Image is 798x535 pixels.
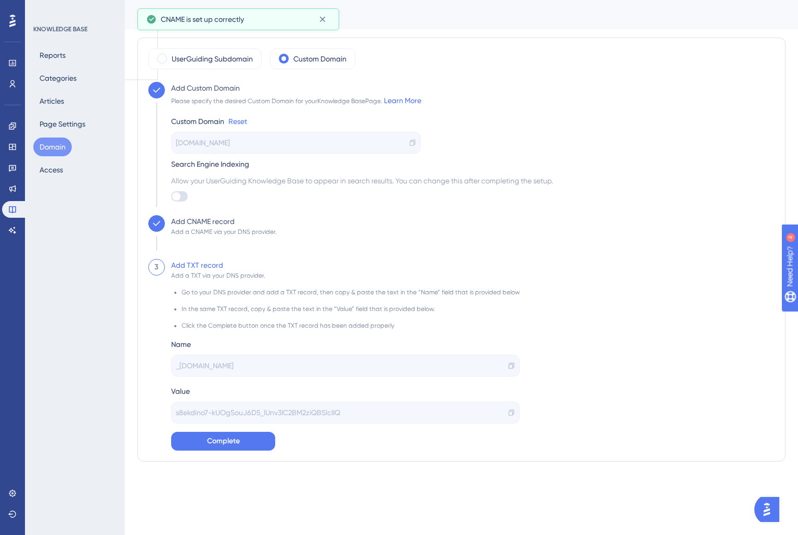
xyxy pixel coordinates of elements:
div: Add TXT record [171,259,223,271]
div: Add CNAME record [171,215,235,228]
button: Articles [33,92,70,110]
div: Add a CNAME via your DNS provider. [171,228,277,236]
button: Page Settings [33,115,92,133]
button: Complete [171,432,275,451]
button: Access [33,160,69,179]
span: s8ekdino7-kUOgSouJ6D5_lUnv3IC2BM2ziQBSlcIIQ [176,406,340,419]
span: _[DOMAIN_NAME] [176,359,234,372]
div: 3 [155,261,159,273]
span: CNAME is set up correctly [161,13,244,26]
div: 4 [72,5,75,14]
div: Please specify the desired Custom Domain for your Knowledge Base Page. [171,94,421,107]
div: Name [171,338,520,351]
label: UserGuiding Subdomain [172,53,253,65]
button: Reports [33,46,72,65]
span: Complete [207,435,240,447]
a: Reset [228,115,247,128]
span: Need Help? [24,3,65,15]
div: Add Custom Domain [171,82,240,94]
li: Go to your DNS provider and add a TXT record, then copy & paste the text in the “Name” field that... [182,288,520,305]
div: Domain [137,7,760,22]
li: In the same TXT record, copy & paste the text in the “Value” field that is provided below. [182,305,520,321]
span: Allow your UserGuiding Knowledge Base to appear in search results. You can change this after comp... [171,175,553,187]
label: Custom Domain [293,53,346,65]
a: Learn More [384,96,421,105]
div: Value [171,385,520,397]
div: Custom Domain [171,115,224,128]
span: [DOMAIN_NAME] [176,136,230,149]
button: Categories [33,69,83,88]
button: Domain [33,138,72,156]
iframe: UserGuiding AI Assistant Launcher [754,494,786,525]
div: Search Engine Indexing [171,158,553,170]
li: Click the Complete button once the TXT record has been added properly [182,321,520,330]
div: KNOWLEDGE BASE [33,25,87,33]
div: Add a TXT via your DNS provider. [171,271,265,280]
